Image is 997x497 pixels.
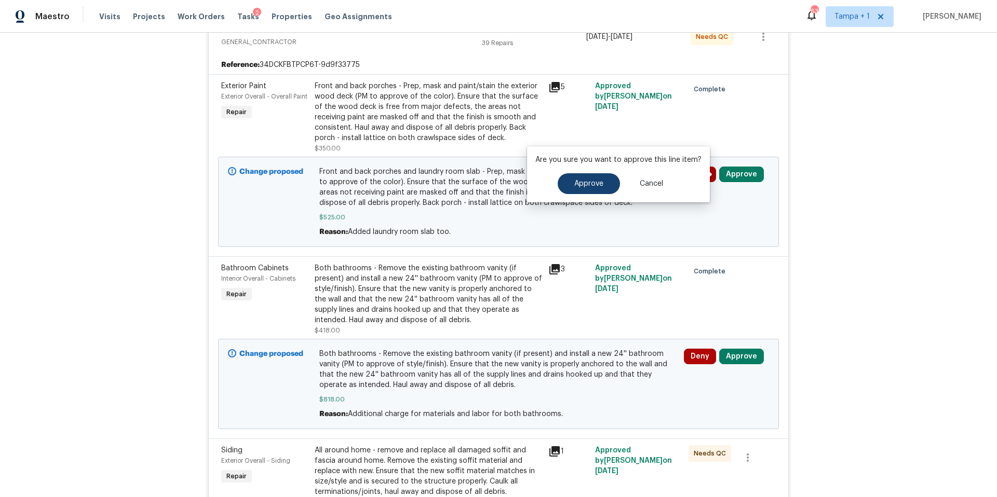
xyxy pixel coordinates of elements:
span: Complete [694,266,730,277]
span: Properties [272,11,312,22]
span: Needs QC [696,32,732,42]
span: Siding [221,447,242,454]
span: Both bathrooms - Remove the existing bathroom vanity (if present) and install a new 24'' bathroom... [319,349,678,390]
span: $418.00 [315,327,340,334]
button: Approve [719,349,764,364]
span: Approved by [PERSON_NAME] on [595,265,672,293]
span: Interior Overall - Cabinets [221,275,295,282]
span: $525.00 [319,212,678,223]
b: Change proposed [239,168,303,175]
span: Bathroom Cabinets [221,265,289,272]
span: Visits [99,11,120,22]
div: 34DCKFBTPCP6T-9d9f33775 [209,56,788,74]
button: Deny [684,349,716,364]
b: Reference: [221,60,260,70]
span: Needs QC [694,448,730,459]
div: 3 [548,263,589,275]
span: Projects [133,11,165,22]
span: Front and back porches and laundry room slab - Prep, mask and paint/stain the exterior wood deck ... [319,167,678,208]
b: Change proposed [239,350,303,357]
span: Repair [222,471,251,481]
span: Maestro [35,11,70,22]
span: Tampa + 1 [834,11,870,22]
span: Additional charge for materials and labor for both bathrooms. [348,410,563,418]
span: [DATE] [595,103,618,111]
div: Front and back porches - Prep, mask and paint/stain the exterior wood deck (PM to approve of the ... [315,81,542,143]
button: Cancel [623,173,680,194]
div: 5 [548,81,589,93]
span: [DATE] [595,285,618,293]
div: 63 [811,6,818,17]
span: Tasks [237,13,259,20]
span: Approved by [PERSON_NAME] on [595,82,672,111]
button: Approve [558,173,620,194]
span: $818.00 [319,394,678,405]
p: Are you sure you want to approve this line item? [535,155,702,165]
span: Complete [694,84,730,94]
span: [DATE] [586,33,608,40]
span: GENERAL_CONTRACTOR [221,37,482,47]
div: 39 Repairs [482,38,586,48]
span: - [586,32,632,42]
span: Exterior Overall - Overall Paint [221,93,307,100]
div: 2 [253,8,261,18]
span: Repair [222,289,251,299]
span: Geo Assignments [325,11,392,22]
span: Approve [574,180,603,188]
span: Approved by [PERSON_NAME] on [595,447,672,475]
span: [DATE] [595,467,618,475]
div: Both bathrooms - Remove the existing bathroom vanity (if present) and install a new 24'' bathroom... [315,263,542,325]
span: [PERSON_NAME] [919,11,981,22]
span: Exterior Overall - Siding [221,458,290,464]
span: Work Orders [178,11,225,22]
span: Exterior Paint [221,82,266,90]
span: $350.00 [315,145,341,151]
span: Repair [222,107,251,117]
span: Cancel [640,180,663,188]
span: Reason: [319,228,348,236]
span: [DATE] [611,33,632,40]
div: All around home - remove and replace all damaged soffit and fascia around home. Remove the existi... [315,445,542,497]
div: 1 [548,445,589,458]
button: Approve [719,167,764,182]
span: Reason: [319,410,348,418]
span: Added laundry room slab too. [348,228,451,236]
